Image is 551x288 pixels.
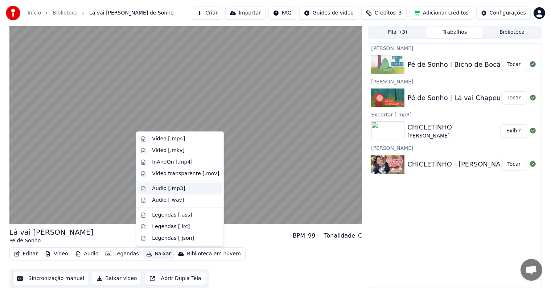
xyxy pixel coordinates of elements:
[28,9,41,17] a: Início
[12,272,89,285] button: Sincronização manual
[399,9,402,17] span: 3
[368,143,541,152] div: [PERSON_NAME]
[501,158,527,171] button: Tocar
[501,91,527,104] button: Tocar
[476,7,531,20] button: Configurações
[152,197,184,204] div: Áudio [.wav]
[9,237,94,244] div: Pé de Sonho
[484,27,541,38] button: Biblioteca
[9,227,94,237] div: Lá vai [PERSON_NAME]
[324,231,355,240] div: Tonalidade
[6,6,20,20] img: youka
[92,272,141,285] button: Baixar vídeo
[293,231,305,240] div: BPM
[299,7,358,20] button: Guides de vídeo
[11,249,41,259] button: Editar
[407,159,513,169] div: CHICLETINHO - [PERSON_NAME]
[490,9,526,17] div: Configurações
[358,231,362,240] div: C
[152,211,192,219] div: Legendas [.ass]
[501,58,527,71] button: Tocar
[73,249,102,259] button: Áudio
[53,9,78,17] a: Biblioteca
[152,159,193,166] div: InAndOn [.mp4]
[407,93,518,103] div: Pé de Sonho | Lá vai Chapeuzinho
[187,250,241,258] div: Biblioteca em nuvem
[145,272,206,285] button: Abrir Dupla Tela
[42,249,71,259] button: Vídeo
[369,27,426,38] button: Fila
[152,170,219,177] div: Vídeo transparente [.mov]
[361,7,407,20] button: Créditos3
[368,77,541,86] div: [PERSON_NAME]
[410,7,473,20] button: Adicionar créditos
[426,27,484,38] button: Trabalhos
[225,7,266,20] button: Importar
[407,122,452,132] div: CHICLETINHO
[143,249,174,259] button: Baixar
[375,9,396,17] span: Créditos
[89,9,174,17] span: Lá vai [PERSON_NAME] de Sonho
[152,185,185,192] div: Áudio [.mp3]
[152,235,194,242] div: Legendas [.json]
[407,59,505,70] div: Pé de Sonho | Bicho de Bocão
[400,29,407,36] span: ( 3 )
[368,44,541,52] div: [PERSON_NAME]
[521,259,542,281] div: Bate-papo aberto
[308,231,315,240] div: 99
[368,110,541,119] div: Exportar [.mp3]
[152,223,190,230] div: Legendas [.lrc]
[103,249,141,259] button: Legendas
[407,132,452,140] div: [PERSON_NAME]
[28,9,174,17] nav: breadcrumb
[500,124,527,137] button: Exibir
[192,7,222,20] button: Criar
[268,7,296,20] button: FAQ
[152,135,185,143] div: Vídeo [.mp4]
[152,147,184,154] div: Vídeo [.mkv]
